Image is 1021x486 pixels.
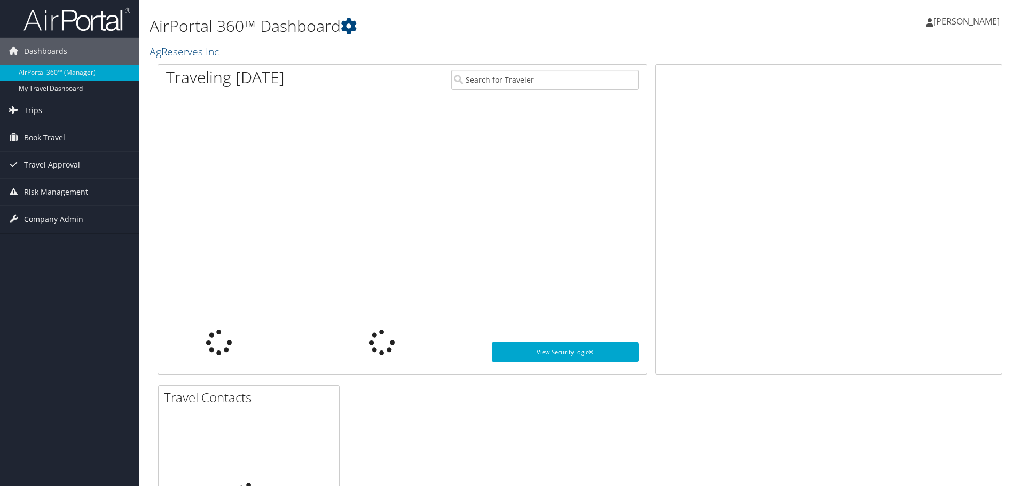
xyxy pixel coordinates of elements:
[492,342,639,362] a: View SecurityLogic®
[451,70,639,90] input: Search for Traveler
[24,152,80,178] span: Travel Approval
[164,388,339,407] h2: Travel Contacts
[166,66,285,89] h1: Traveling [DATE]
[926,5,1010,37] a: [PERSON_NAME]
[150,15,724,37] h1: AirPortal 360™ Dashboard
[24,206,83,233] span: Company Admin
[24,179,88,205] span: Risk Management
[150,44,222,59] a: AgReserves Inc
[24,97,42,124] span: Trips
[24,124,65,151] span: Book Travel
[23,7,130,32] img: airportal-logo.png
[933,15,1000,27] span: [PERSON_NAME]
[24,38,67,65] span: Dashboards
